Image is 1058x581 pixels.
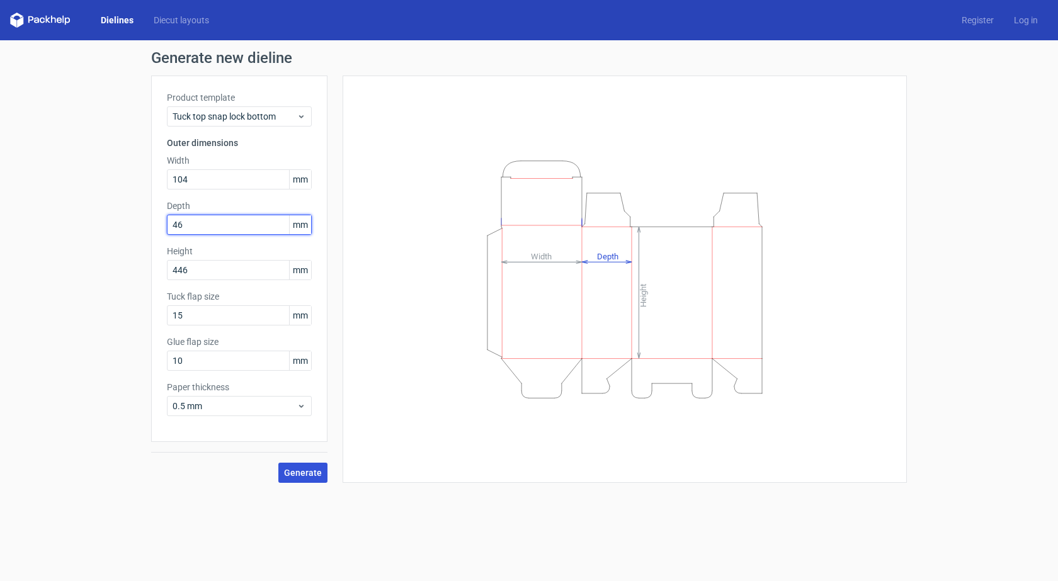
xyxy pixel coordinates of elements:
[167,290,312,303] label: Tuck flap size
[284,468,322,477] span: Generate
[167,91,312,104] label: Product template
[167,381,312,393] label: Paper thickness
[167,336,312,348] label: Glue flap size
[144,14,219,26] a: Diecut layouts
[167,245,312,257] label: Height
[289,351,311,370] span: mm
[278,463,327,483] button: Generate
[173,110,297,123] span: Tuck top snap lock bottom
[952,14,1004,26] a: Register
[289,261,311,279] span: mm
[289,170,311,189] span: mm
[639,283,648,307] tspan: Height
[167,154,312,167] label: Width
[1004,14,1048,26] a: Log in
[289,306,311,325] span: mm
[531,251,552,261] tspan: Width
[597,251,618,261] tspan: Depth
[91,14,144,26] a: Dielines
[167,137,312,149] h3: Outer dimensions
[167,200,312,212] label: Depth
[289,215,311,234] span: mm
[173,400,297,412] span: 0.5 mm
[151,50,907,65] h1: Generate new dieline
